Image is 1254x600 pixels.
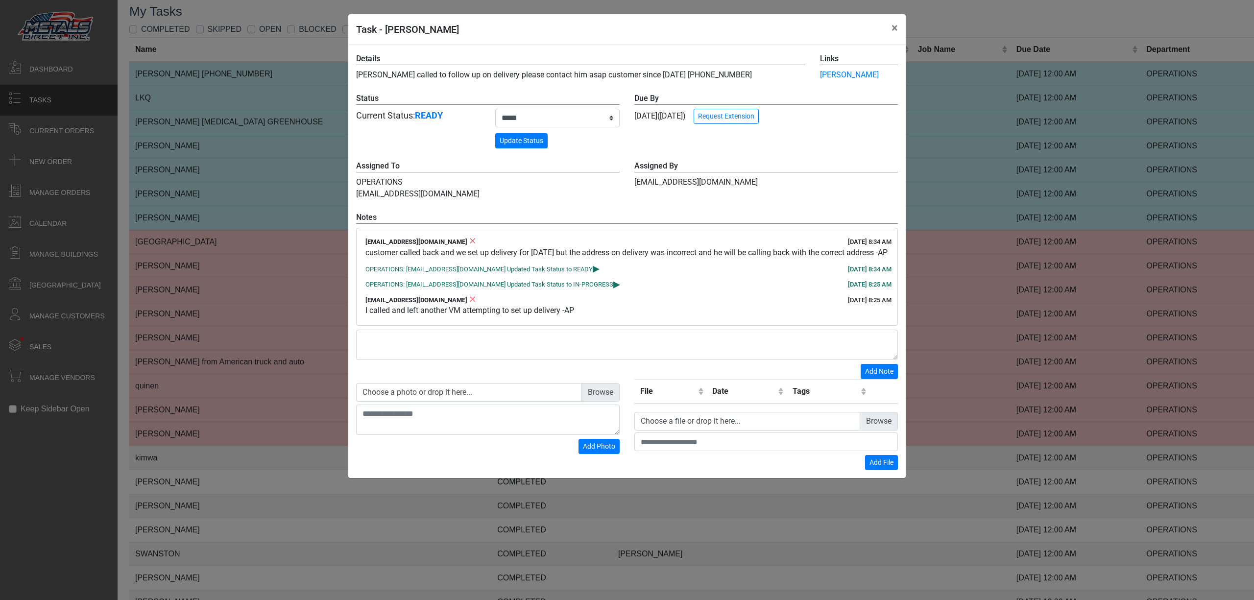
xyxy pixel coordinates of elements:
[861,364,898,379] button: Add Note
[793,385,858,397] div: Tags
[820,70,879,79] a: [PERSON_NAME]
[613,281,620,287] span: ▸
[593,265,600,271] span: ▸
[634,93,898,105] label: Due By
[495,133,548,148] button: Update Status
[356,160,620,172] label: Assigned To
[848,264,892,274] div: [DATE] 8:34 AM
[365,280,889,289] div: OPERATIONS: [EMAIL_ADDRESS][DOMAIN_NAME] Updated Task Status to IN-PROGRESS
[869,458,893,466] span: Add File
[365,305,889,316] div: I called and left another VM attempting to set up delivery -AP
[356,93,620,105] label: Status
[640,385,696,397] div: File
[356,212,898,224] label: Notes
[365,247,889,259] div: customer called back and we set up delivery for [DATE] but the address on delivery was incorrect ...
[712,385,776,397] div: Date
[694,109,759,124] button: Request Extension
[365,296,467,304] span: [EMAIL_ADDRESS][DOMAIN_NAME]
[356,22,459,37] h5: Task - [PERSON_NAME]
[820,53,898,65] label: Links
[848,280,892,289] div: [DATE] 8:25 AM
[349,53,813,81] div: [PERSON_NAME] called to follow up on delivery please contact him asap customer since [DATE] [PHON...
[865,455,898,470] button: Add File
[698,112,754,120] span: Request Extension
[627,160,905,200] div: [EMAIL_ADDRESS][DOMAIN_NAME]
[848,295,892,305] div: [DATE] 8:25 AM
[583,442,615,450] span: Add Photo
[884,14,906,42] button: Close
[356,109,481,122] div: Current Status:
[356,53,805,65] label: Details
[365,264,889,274] div: OPERATIONS: [EMAIL_ADDRESS][DOMAIN_NAME] Updated Task Status to READY
[365,238,467,245] span: [EMAIL_ADDRESS][DOMAIN_NAME]
[349,160,627,200] div: OPERATIONS [EMAIL_ADDRESS][DOMAIN_NAME]
[865,367,893,375] span: Add Note
[634,93,898,124] div: [DATE] ([DATE])
[634,160,898,172] label: Assigned By
[500,137,543,144] span: Update Status
[869,380,898,404] th: Remove
[579,439,620,454] button: Add Photo
[415,110,443,120] strong: READY
[848,237,892,247] div: [DATE] 8:34 AM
